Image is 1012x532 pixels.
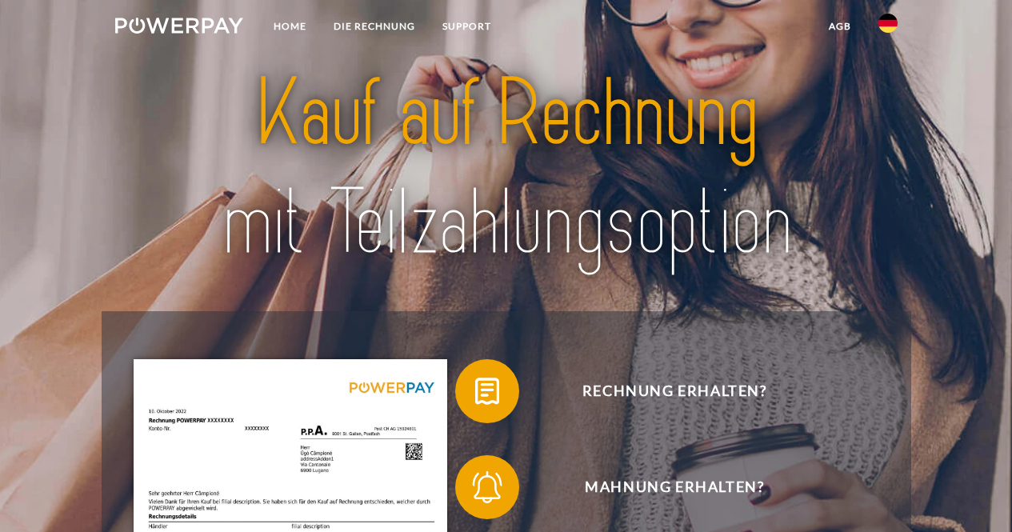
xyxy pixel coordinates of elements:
img: qb_bill.svg [467,371,507,411]
img: logo-powerpay-white.svg [115,18,244,34]
a: SUPPORT [429,12,505,41]
img: title-powerpay_de.svg [154,54,859,283]
button: Rechnung erhalten? [455,359,871,423]
span: Rechnung erhalten? [478,359,870,423]
img: qb_bell.svg [467,467,507,507]
span: Mahnung erhalten? [478,455,870,519]
a: DIE RECHNUNG [320,12,429,41]
a: Home [260,12,320,41]
img: de [878,14,898,33]
a: agb [815,12,865,41]
button: Mahnung erhalten? [455,455,871,519]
